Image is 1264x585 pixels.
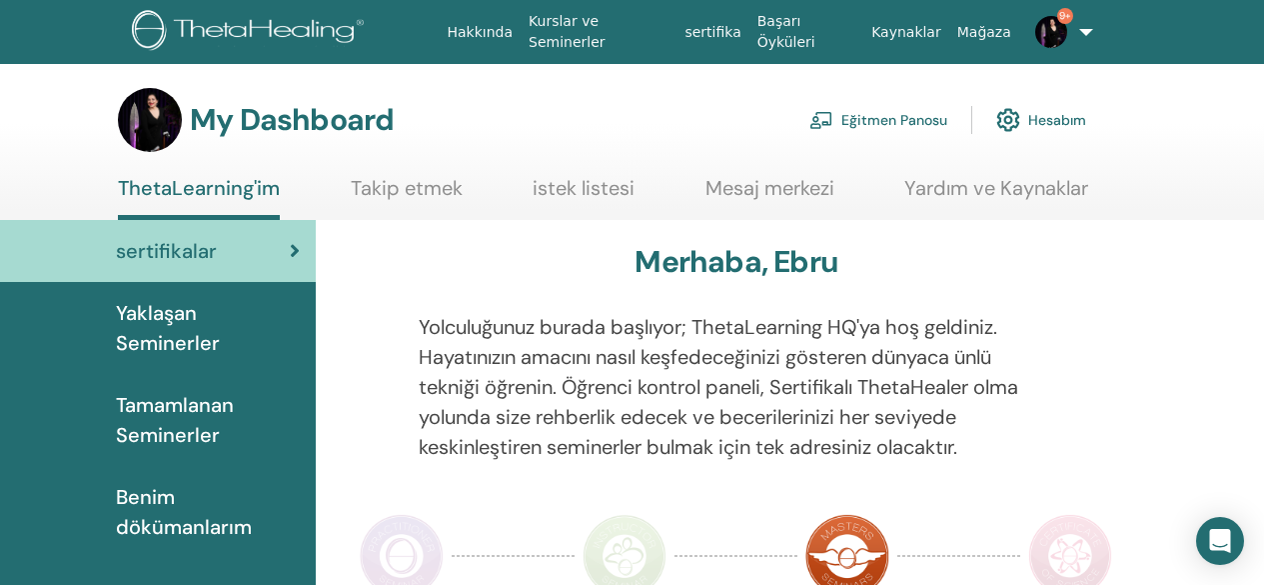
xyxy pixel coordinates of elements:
span: Benim dökümanlarım [116,482,300,542]
a: sertifika [676,14,748,51]
img: chalkboard-teacher.svg [809,111,833,129]
a: Başarı Öyküleri [749,3,863,61]
a: Hesabım [996,98,1086,142]
h3: Merhaba, Ebru [634,244,837,280]
a: Kaynaklar [863,14,949,51]
img: default.jpg [118,88,182,152]
a: Eğitmen Panosu [809,98,947,142]
span: 9+ [1057,8,1073,24]
a: Takip etmek [351,176,463,215]
a: Hakkında [439,14,521,51]
img: logo.png [132,10,371,55]
a: ThetaLearning'im [118,176,280,220]
span: Tamamlanan Seminerler [116,390,300,450]
img: default.jpg [1035,16,1067,48]
p: Yolculuğunuz burada başlıyor; ThetaLearning HQ'ya hoş geldiniz. Hayatınızın amacını nasıl keşfede... [419,312,1054,462]
a: Mağaza [949,14,1019,51]
span: Yaklaşan Seminerler [116,298,300,358]
h3: My Dashboard [190,102,394,138]
img: cog.svg [996,103,1020,137]
a: Yardım ve Kaynaklar [904,176,1088,215]
a: istek listesi [533,176,634,215]
a: Kurslar ve Seminerler [521,3,676,61]
a: Mesaj merkezi [705,176,834,215]
div: Open Intercom Messenger [1196,517,1244,565]
span: sertifikalar [116,236,217,266]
